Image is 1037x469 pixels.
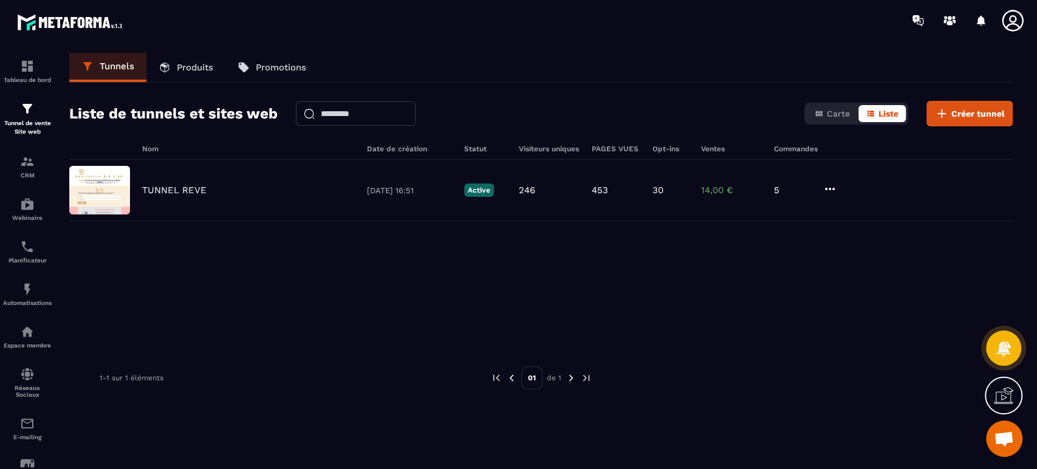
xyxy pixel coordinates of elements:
[774,185,810,196] p: 5
[20,59,35,74] img: formation
[142,145,355,153] h6: Nom
[592,185,608,196] p: 453
[20,416,35,431] img: email
[807,105,857,122] button: Carte
[519,145,580,153] h6: Visiteurs uniques
[177,62,213,73] p: Produits
[986,420,1022,457] div: Ouvrir le chat
[581,372,592,383] img: next
[256,62,306,73] p: Promotions
[701,145,762,153] h6: Ventes
[652,145,689,153] h6: Opt-ins
[858,105,906,122] button: Liste
[3,315,52,358] a: automationsautomationsEspace membre
[3,273,52,315] a: automationsautomationsAutomatisations
[3,300,52,306] p: Automatisations
[20,154,35,169] img: formation
[701,185,762,196] p: 14,00 €
[521,366,542,389] p: 01
[20,367,35,382] img: social-network
[506,372,517,383] img: prev
[3,407,52,450] a: emailemailE-mailing
[464,145,507,153] h6: Statut
[547,373,561,383] p: de 1
[592,145,640,153] h6: PAGES VUES
[3,342,52,349] p: Espace membre
[100,61,134,72] p: Tunnels
[100,374,163,382] p: 1-1 sur 1 éléments
[69,166,130,214] img: image
[225,53,318,82] a: Promotions
[3,434,52,440] p: E-mailing
[827,109,850,118] span: Carte
[3,172,52,179] p: CRM
[20,239,35,254] img: scheduler
[3,77,52,83] p: Tableau de bord
[20,324,35,339] img: automations
[3,385,52,398] p: Réseaux Sociaux
[20,101,35,116] img: formation
[3,358,52,407] a: social-networksocial-networkRéseaux Sociaux
[3,214,52,221] p: Webinaire
[3,257,52,264] p: Planificateur
[519,185,535,196] p: 246
[3,92,52,145] a: formationformationTunnel de vente Site web
[3,145,52,188] a: formationformationCRM
[20,197,35,211] img: automations
[3,230,52,273] a: schedulerschedulerPlanificateur
[464,183,494,197] p: Active
[3,188,52,230] a: automationsautomationsWebinaire
[69,53,146,82] a: Tunnels
[20,282,35,296] img: automations
[142,185,207,196] p: TUNNEL REVE
[951,108,1005,120] span: Créer tunnel
[878,109,898,118] span: Liste
[367,145,452,153] h6: Date de création
[146,53,225,82] a: Produits
[3,50,52,92] a: formationformationTableau de bord
[774,145,818,153] h6: Commandes
[69,101,278,126] h2: Liste de tunnels et sites web
[3,119,52,136] p: Tunnel de vente Site web
[926,101,1013,126] button: Créer tunnel
[17,11,126,33] img: logo
[491,372,502,383] img: prev
[652,185,663,196] p: 30
[367,186,452,195] p: [DATE] 16:51
[566,372,577,383] img: next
